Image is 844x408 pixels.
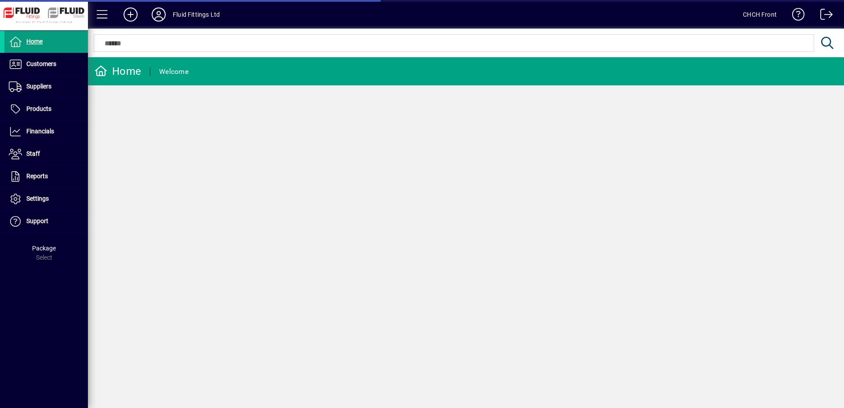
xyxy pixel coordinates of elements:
a: Suppliers [4,76,88,98]
a: Knowledge Base [786,2,805,30]
a: Reports [4,165,88,187]
span: Package [32,245,56,252]
div: Welcome [159,65,189,79]
span: Staff [26,150,40,157]
a: Products [4,98,88,120]
div: Fluid Fittings Ltd [173,7,220,22]
span: Reports [26,173,48,180]
a: Logout [814,2,833,30]
a: Settings [4,188,88,210]
span: Suppliers [26,83,51,90]
span: Support [26,217,48,224]
span: Home [26,38,43,45]
span: Customers [26,60,56,67]
span: Settings [26,195,49,202]
a: Staff [4,143,88,165]
button: Profile [145,7,173,22]
div: CHCH Front [743,7,777,22]
a: Support [4,210,88,232]
div: Home [95,64,141,78]
a: Financials [4,121,88,143]
a: Customers [4,53,88,75]
span: Products [26,105,51,112]
button: Add [116,7,145,22]
span: Financials [26,128,54,135]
